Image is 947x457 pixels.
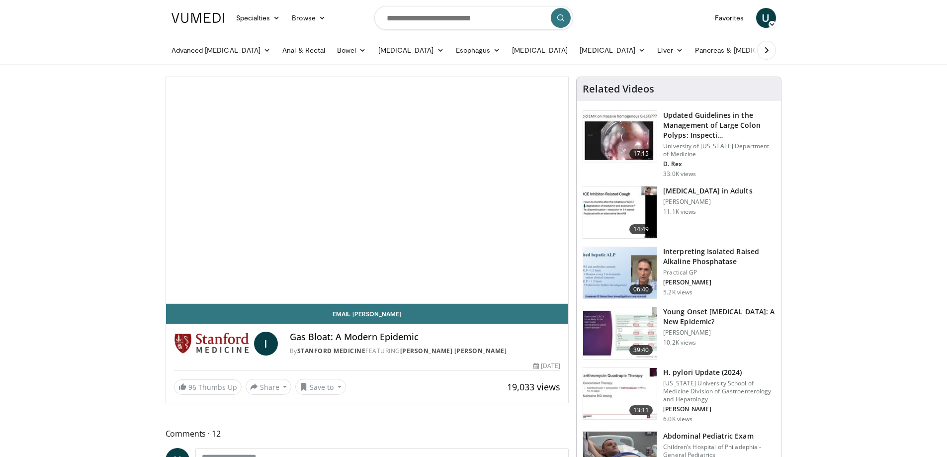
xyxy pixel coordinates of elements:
a: Specialties [230,8,286,28]
h4: Related Videos [583,83,654,95]
a: I [254,332,278,356]
a: Bowel [331,40,372,60]
a: 39:40 Young Onset [MEDICAL_DATA]: A New Epidemic? [PERSON_NAME] 10.2K views [583,307,775,360]
button: Save to [295,379,346,395]
h3: Updated Guidelines in the Management of Large Colon Polyps: Inspecti… [663,110,775,140]
span: Comments 12 [166,427,569,440]
a: Liver [651,40,689,60]
a: 17:15 Updated Guidelines in the Management of Large Colon Polyps: Inspecti… University of [US_STA... [583,110,775,178]
p: 5.2K views [663,288,692,296]
img: b23cd043-23fa-4b3f-b698-90acdd47bf2e.150x105_q85_crop-smart_upscale.jpg [583,307,657,359]
p: [PERSON_NAME] [663,198,752,206]
img: Stanford Medicine [174,332,250,356]
p: [PERSON_NAME] [663,278,775,286]
a: Browse [286,8,332,28]
input: Search topics, interventions [374,6,573,30]
span: 19,033 views [507,381,560,393]
a: 06:40 Interpreting Isolated Raised Alkaline Phosphatase Practical GP [PERSON_NAME] 5.2K views [583,247,775,299]
h4: Gas Bloat: A Modern Epidemic [290,332,560,343]
p: University of [US_STATE] Department of Medicine [663,142,775,158]
p: Practical GP [663,269,775,276]
img: dfcfcb0d-b871-4e1a-9f0c-9f64970f7dd8.150x105_q85_crop-smart_upscale.jpg [583,111,657,163]
a: 13:11 H. pylori Update (2024) [US_STATE] University School of Medicine Division of Gastroenterolo... [583,367,775,423]
span: 39:40 [629,345,653,355]
a: 96 Thumbs Up [174,379,242,395]
video-js: Video Player [166,77,569,304]
img: 6a4ee52d-0f16-480d-a1b4-8187386ea2ed.150x105_q85_crop-smart_upscale.jpg [583,247,657,299]
img: 11950cd4-d248-4755-8b98-ec337be04c84.150x105_q85_crop-smart_upscale.jpg [583,186,657,238]
p: 11.1K views [663,208,696,216]
p: 6.0K views [663,415,692,423]
span: 96 [188,382,196,392]
a: [MEDICAL_DATA] [506,40,574,60]
p: [US_STATE] University School of Medicine Division of Gastroenterology and Hepatology [663,379,775,403]
img: VuMedi Logo [172,13,224,23]
a: [MEDICAL_DATA] [574,40,651,60]
h3: Abdominal Pediatric Exam [663,431,775,441]
h3: [MEDICAL_DATA] in Adults [663,186,752,196]
a: 14:49 [MEDICAL_DATA] in Adults [PERSON_NAME] 11.1K views [583,186,775,239]
span: 17:15 [629,149,653,159]
div: [DATE] [533,362,560,370]
a: Anal & Rectal [276,40,331,60]
h3: H. pylori Update (2024) [663,367,775,377]
p: 10.2K views [663,339,696,347]
a: Email [PERSON_NAME] [166,304,569,324]
p: 33.0K views [663,170,696,178]
button: Share [246,379,292,395]
p: [PERSON_NAME] [663,329,775,337]
a: Stanford Medicine [297,347,366,355]
h3: Young Onset [MEDICAL_DATA]: A New Epidemic? [663,307,775,327]
span: 14:49 [629,224,653,234]
div: By FEATURING [290,347,560,356]
span: 06:40 [629,284,653,294]
a: Advanced [MEDICAL_DATA] [166,40,277,60]
p: D. Rex [663,160,775,168]
a: Favorites [709,8,750,28]
a: Pancreas & [MEDICAL_DATA] [689,40,805,60]
span: 13:11 [629,405,653,415]
img: 94cbdef1-8024-4923-aeed-65cc31b5ce88.150x105_q85_crop-smart_upscale.jpg [583,368,657,420]
a: U [756,8,776,28]
a: Esophagus [450,40,507,60]
a: [PERSON_NAME] [PERSON_NAME] [400,347,507,355]
p: [PERSON_NAME] [663,405,775,413]
h3: Interpreting Isolated Raised Alkaline Phosphatase [663,247,775,267]
a: [MEDICAL_DATA] [372,40,450,60]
